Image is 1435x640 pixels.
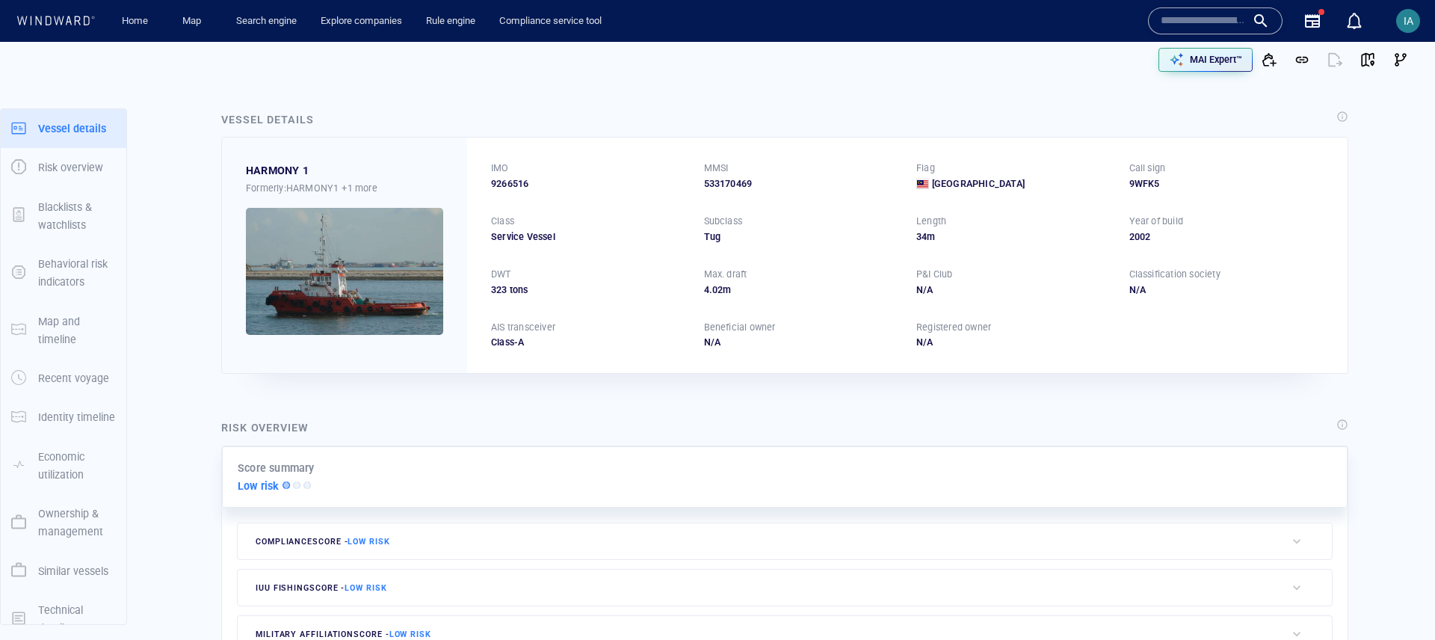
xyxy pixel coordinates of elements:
a: Home [116,8,154,34]
span: Low risk [389,630,431,639]
button: Similar vessels [1,552,126,591]
a: Compliance service tool [493,8,608,34]
p: Call sign [1129,161,1166,175]
div: Tug [704,230,899,244]
p: Subclass [704,215,743,228]
div: N/A [916,283,1111,297]
p: Flag [916,161,935,175]
span: 02 [712,284,723,295]
span: N/A [916,336,933,348]
button: Add to vessel list [1253,43,1286,76]
span: m [927,231,935,242]
button: Home [111,8,158,34]
div: N/A [1129,283,1324,297]
span: Class-A [491,336,524,348]
p: MMSI [704,161,729,175]
p: Technical details [38,601,116,638]
div: Notification center [1345,12,1363,30]
a: Rule engine [420,8,481,34]
a: Behavioral risk indicators [1,265,126,280]
p: +1 more [342,180,377,196]
button: Ownership & management [1,494,126,552]
p: DWT [491,268,511,281]
span: Low risk [348,537,389,547]
p: Risk overview [38,159,103,176]
p: Ownership & management [38,505,116,541]
a: Explore companies [315,8,408,34]
p: Economic utilization [38,448,116,484]
span: IUU Fishing score - [256,583,387,593]
span: military affiliation score - [256,630,431,639]
a: Economic utilization [1,458,126,472]
img: 5906790f1c9e900e8e87849b_0 [246,208,443,335]
div: 9WFK5 [1129,177,1324,191]
button: Visual Link Analysis [1384,43,1417,76]
a: Ownership & management [1,515,126,529]
span: N/A [704,336,721,348]
iframe: Chat [1371,573,1424,629]
p: Similar vessels [38,562,108,580]
p: Length [916,215,946,228]
button: Vessel details [1,109,126,148]
p: AIS transceiver [491,321,555,334]
span: 9266516 [491,177,528,191]
p: Class [491,215,514,228]
button: View on map [1351,43,1384,76]
span: . [709,284,712,295]
p: Recent voyage [38,369,109,387]
span: [GEOGRAPHIC_DATA] [932,177,1025,191]
div: Formerly: HARMONY1 [246,180,443,196]
a: Blacklists & watchlists [1,208,126,222]
p: Year of build [1129,215,1184,228]
div: HARMONY 1 [246,161,309,179]
p: Vessel details [38,120,106,138]
button: Economic utilization [1,437,126,495]
p: Score summary [238,459,315,477]
span: compliance score - [256,537,390,547]
p: IMO [491,161,509,175]
span: IA [1404,15,1413,27]
button: MAI Expert™ [1158,48,1253,72]
button: Get link [1286,43,1318,76]
button: Map and timeline [1,302,126,360]
button: Behavioral risk indicators [1,244,126,302]
span: Low risk [345,583,386,593]
p: Beneficial owner [704,321,776,334]
div: 2002 [1129,230,1324,244]
p: Low risk [238,477,280,495]
button: Map [170,8,218,34]
button: Risk overview [1,148,126,187]
button: Blacklists & watchlists [1,188,126,245]
a: Search engine [230,8,303,34]
p: Registered owner [916,321,991,334]
div: Risk overview [221,419,309,437]
a: Technical details [1,611,126,625]
a: Identity timeline [1,410,126,424]
button: IA [1393,6,1423,36]
p: Classification society [1129,268,1220,281]
div: Vessel details [221,111,314,129]
button: Recent voyage [1,359,126,398]
div: 323 tons [491,283,686,297]
p: Max. draft [704,268,747,281]
div: Service Vessel [491,230,686,244]
p: Behavioral risk indicators [38,255,116,292]
p: Map and timeline [38,313,116,349]
p: P&I Club [916,268,953,281]
p: Identity timeline [38,408,115,426]
p: MAI Expert™ [1190,53,1242,67]
span: m [723,284,731,295]
p: Blacklists & watchlists [38,198,116,235]
a: Map [176,8,212,34]
a: Risk overview [1,160,126,174]
button: Identity timeline [1,398,126,437]
a: Recent voyage [1,371,126,385]
span: 4 [704,284,709,295]
a: Map and timeline [1,322,126,336]
a: Similar vessels [1,563,126,577]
